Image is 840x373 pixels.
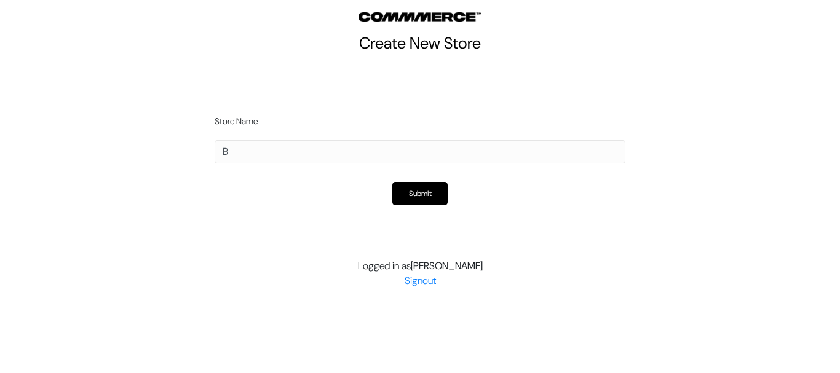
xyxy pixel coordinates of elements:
img: Outdocart [359,12,481,22]
b: [PERSON_NAME] [411,259,483,272]
button: Submit [392,182,448,205]
div: Logged in as [79,259,761,288]
label: Store Name [215,115,625,128]
a: Signout [405,274,436,287]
